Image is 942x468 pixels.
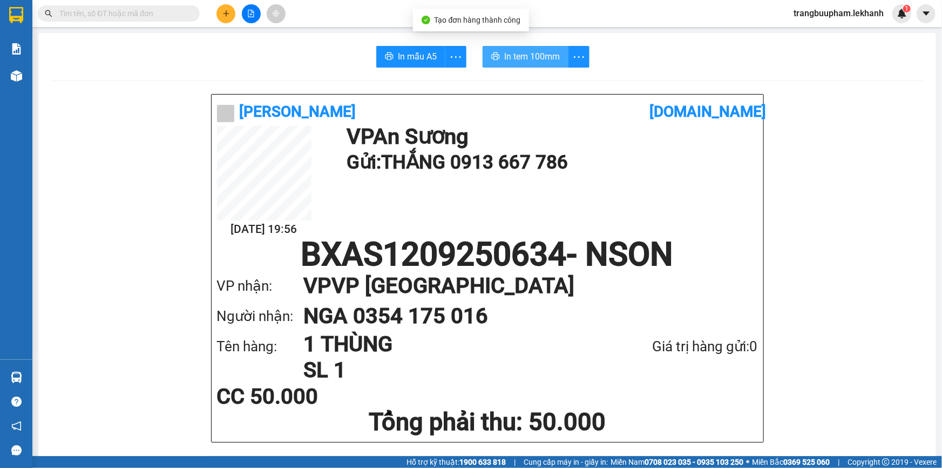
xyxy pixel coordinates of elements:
strong: 0369 525 060 [783,458,830,466]
span: Gửi: [9,10,26,22]
button: printerIn tem 100mm [483,46,568,68]
span: | [838,456,839,468]
span: search [45,10,52,17]
h1: Gửi: THẮNG 0913 667 786 [347,148,753,177]
h1: BXAS1209250634 - NSON [217,238,758,271]
span: 1 [905,5,909,12]
div: HỮU [9,22,96,35]
div: Giá trị hàng gửi: 0 [595,336,758,358]
span: Miền Nam [611,456,743,468]
span: check-circle [422,16,430,24]
h2: [DATE] 19:56 [217,220,311,238]
img: warehouse-icon [11,372,22,383]
span: In tem 100mm [504,50,560,63]
span: Nhận: [103,10,129,22]
span: trangbuupham.lekhanh [785,6,892,20]
div: VP nhận: [217,275,303,297]
span: printer [491,52,500,62]
h1: NGA 0354 175 016 [303,301,736,331]
img: icon-new-feature [897,9,907,18]
div: 40.000 [101,70,191,85]
span: In mẫu A5 [398,50,437,63]
b: [DOMAIN_NAME] [649,103,766,121]
span: notification [11,421,22,431]
div: Người nhận: [217,305,303,327]
button: plus [216,4,235,23]
span: CC : [101,72,117,84]
h1: VP An Sương [347,126,753,148]
img: warehouse-icon [11,70,22,82]
strong: 0708 023 035 - 0935 103 250 [645,458,743,466]
h1: 1 THÙNG [303,331,595,357]
span: aim [272,10,280,17]
span: caret-down [921,9,931,18]
span: more [445,50,466,64]
span: printer [385,52,394,62]
div: CC 50.000 [217,386,396,407]
b: [PERSON_NAME] [240,103,356,121]
span: ⚪️ [746,460,749,464]
span: more [568,50,589,64]
button: file-add [242,4,261,23]
button: more [568,46,589,68]
span: copyright [882,458,890,466]
span: question-circle [11,397,22,407]
input: Tìm tên, số ĐT hoặc mã đơn [59,8,187,19]
button: more [445,46,466,68]
button: printerIn mẫu A5 [376,46,445,68]
h1: VP VP [GEOGRAPHIC_DATA] [303,271,736,301]
span: message [11,445,22,456]
h1: Tổng phải thu: 50.000 [217,407,758,437]
div: 0353258085 [9,35,96,50]
strong: 1900 633 818 [459,458,506,466]
span: Miền Bắc [752,456,830,468]
button: aim [267,4,286,23]
img: logo-vxr [9,7,23,23]
div: TUẤN [103,35,190,48]
span: Hỗ trợ kỹ thuật: [406,456,506,468]
span: Cung cấp máy in - giấy in: [524,456,608,468]
div: An Sương [9,9,96,22]
span: | [514,456,516,468]
sup: 1 [903,5,911,12]
h1: SL 1 [303,357,595,383]
span: file-add [247,10,255,17]
div: Tên hàng: [217,336,303,358]
span: Tạo đơn hàng thành công [435,16,521,24]
button: caret-down [917,4,936,23]
span: plus [222,10,230,17]
div: BX [PERSON_NAME] [103,9,190,35]
img: solution-icon [11,43,22,55]
div: 0988228779 [103,48,190,63]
